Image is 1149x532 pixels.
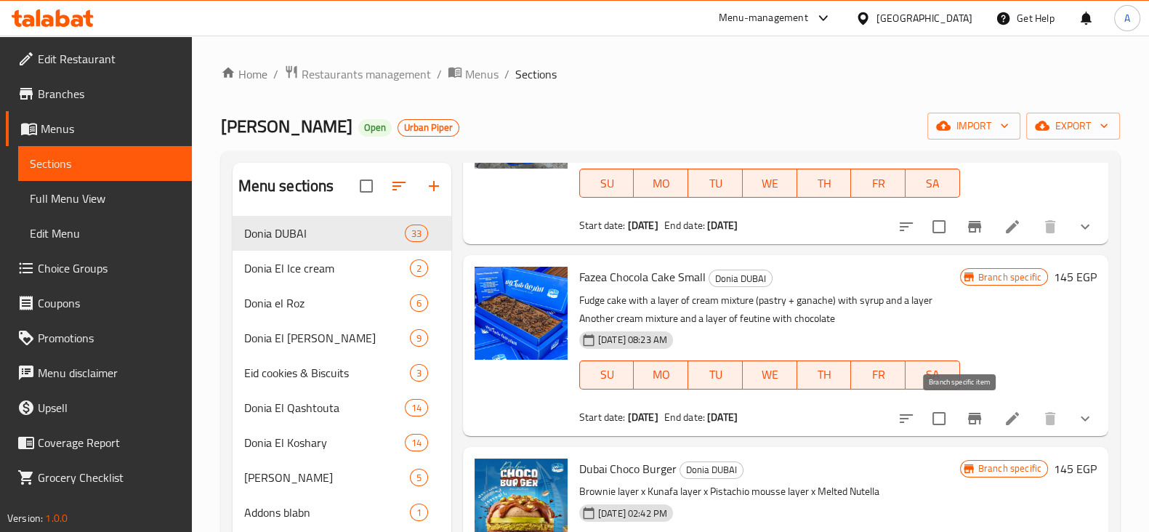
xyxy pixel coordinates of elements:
[906,169,960,198] button: SA
[233,495,451,530] div: Addons blabn1
[221,65,267,83] a: Home
[876,10,972,26] div: [GEOGRAPHIC_DATA]
[233,460,451,495] div: [PERSON_NAME]5
[694,364,737,385] span: TU
[410,259,428,277] div: items
[6,425,192,460] a: Coverage Report
[688,360,743,390] button: TU
[911,364,954,385] span: SA
[238,175,334,197] h2: Menu sections
[351,171,382,201] span: Select all sections
[18,181,192,216] a: Full Menu View
[1026,113,1120,140] button: export
[475,267,568,360] img: Fazea Chocola Cake Small
[6,251,192,286] a: Choice Groups
[233,216,451,251] div: Donia DUBAI33
[38,364,180,382] span: Menu disclaimer
[592,507,673,520] span: [DATE] 02:42 PM
[6,41,192,76] a: Edit Restaurant
[244,469,410,486] div: Donia Om Ali
[244,294,410,312] span: Donia el Roz
[924,211,954,242] span: Select to update
[405,399,428,416] div: items
[7,509,43,528] span: Version:
[233,286,451,321] div: Donia el Roz6
[927,113,1020,140] button: import
[410,469,428,486] div: items
[38,50,180,68] span: Edit Restaurant
[411,366,427,380] span: 3
[694,173,737,194] span: TU
[743,360,797,390] button: WE
[30,155,180,172] span: Sections
[709,270,773,287] div: Donia DUBAI
[579,216,626,235] span: Start date:
[851,169,906,198] button: FR
[797,169,852,198] button: TH
[707,408,738,427] b: [DATE]
[1038,117,1108,135] span: export
[6,390,192,425] a: Upsell
[743,169,797,198] button: WE
[579,291,960,328] p: Fudge cake with a layer of cream mixture (pastry + ganache) with syrup and a layer Another cream ...
[18,216,192,251] a: Edit Menu
[579,360,634,390] button: SU
[579,266,706,288] span: Fazea Chocola Cake Small
[851,360,906,390] button: FR
[410,329,428,347] div: items
[803,364,846,385] span: TH
[38,399,180,416] span: Upsell
[640,173,682,194] span: MO
[358,121,392,134] span: Open
[244,504,410,521] span: Addons blabn
[1004,410,1021,427] a: Edit menu item
[634,360,688,390] button: MO
[1076,218,1094,235] svg: Show Choices
[244,364,410,382] div: Eid cookies & Biscuits
[244,259,410,277] div: Donia El Ice cream
[957,401,992,436] button: Branch-specific-item
[1124,10,1130,26] span: A
[398,121,459,134] span: Urban Piper
[244,399,405,416] div: Donia El Qashtouta
[592,333,673,347] span: [DATE] 08:23 AM
[972,462,1047,475] span: Branch specific
[45,509,68,528] span: 1.0.0
[221,65,1120,84] nav: breadcrumb
[18,146,192,181] a: Sections
[244,329,410,347] div: Donia El Aaser
[579,408,626,427] span: Start date:
[749,173,791,194] span: WE
[411,297,427,310] span: 6
[410,504,428,521] div: items
[30,190,180,207] span: Full Menu View
[38,259,180,277] span: Choice Groups
[586,173,629,194] span: SU
[6,321,192,355] a: Promotions
[244,434,405,451] span: Donia El Koshary
[406,436,427,450] span: 14
[911,173,954,194] span: SA
[273,65,278,83] li: /
[233,425,451,460] div: Donia El Koshary14
[411,331,427,345] span: 9
[1068,209,1102,244] button: show more
[857,364,900,385] span: FR
[38,294,180,312] span: Coupons
[244,469,410,486] span: [PERSON_NAME]
[411,506,427,520] span: 1
[437,65,442,83] li: /
[6,286,192,321] a: Coupons
[465,65,499,83] span: Menus
[1076,410,1094,427] svg: Show Choices
[6,111,192,146] a: Menus
[680,462,743,478] span: Donia DUBAI
[749,364,791,385] span: WE
[38,434,180,451] span: Coverage Report
[634,169,688,198] button: MO
[664,216,705,235] span: End date:
[1033,401,1068,436] button: delete
[889,401,924,436] button: sort-choices
[406,401,427,415] span: 14
[410,364,428,382] div: items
